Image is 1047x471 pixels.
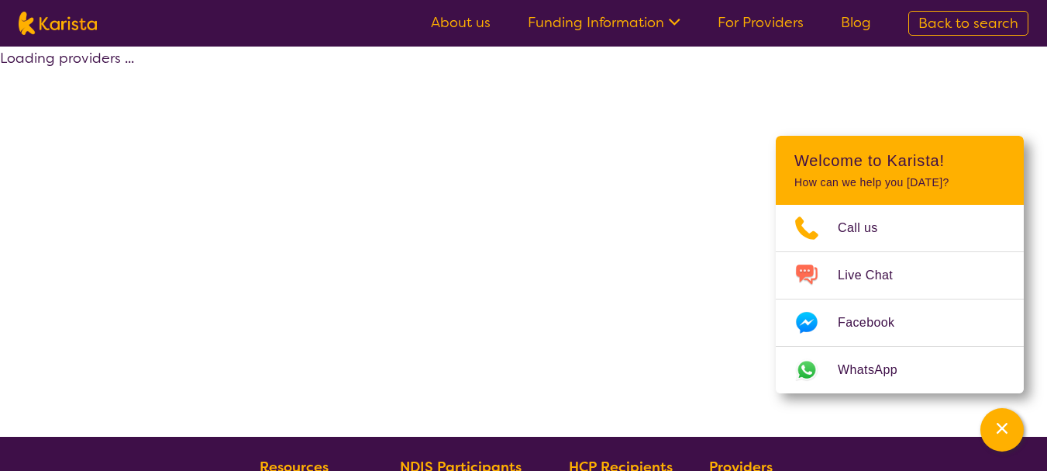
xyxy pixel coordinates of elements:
p: How can we help you [DATE]? [794,176,1005,189]
div: Channel Menu [776,136,1024,393]
a: For Providers [718,13,804,32]
span: WhatsApp [838,358,916,382]
img: Karista logo [19,12,97,35]
a: Back to search [908,11,1028,36]
span: Facebook [838,311,913,334]
span: Back to search [918,14,1018,33]
a: Blog [841,13,871,32]
a: Web link opens in a new tab. [776,347,1024,393]
h2: Welcome to Karista! [794,151,1005,170]
button: Channel Menu [980,408,1024,452]
ul: Choose channel [776,205,1024,393]
a: About us [431,13,491,32]
a: Funding Information [528,13,680,32]
span: Live Chat [838,264,911,287]
span: Call us [838,216,897,240]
